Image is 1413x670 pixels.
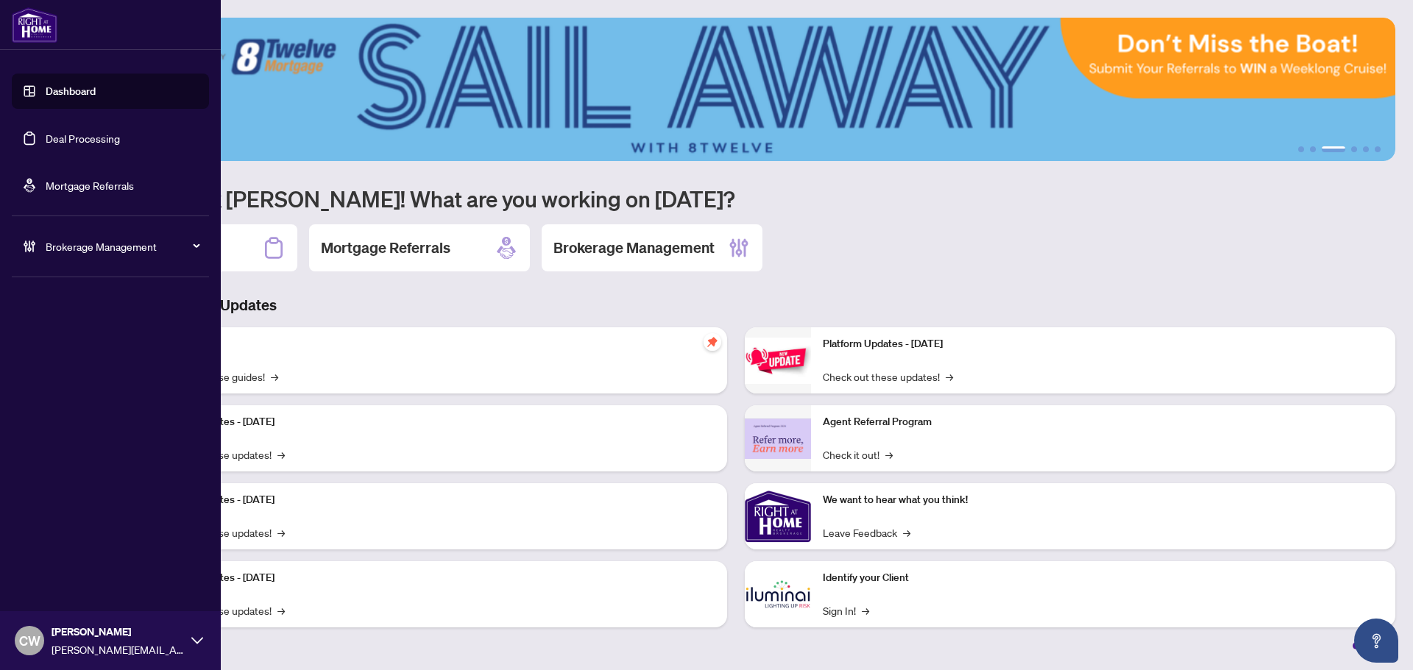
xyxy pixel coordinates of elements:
a: Check out these updates!→ [823,368,953,385]
span: → [903,524,910,541]
p: Platform Updates - [DATE] [155,414,715,430]
button: 2 [1310,146,1316,152]
p: Identify your Client [823,570,1384,586]
img: We want to hear what you think! [745,483,811,549]
span: CW [19,630,40,651]
a: Mortgage Referrals [46,179,134,192]
span: → [862,602,869,619]
img: Identify your Client [745,561,811,627]
p: Self-Help [155,336,715,352]
a: Leave Feedback→ [823,524,910,541]
button: 4 [1351,146,1357,152]
p: Platform Updates - [DATE] [155,570,715,586]
span: → [946,368,953,385]
h3: Brokerage & Industry Updates [77,295,1395,316]
span: [PERSON_NAME][EMAIL_ADDRESS][DOMAIN_NAME] [52,641,184,657]
h2: Brokerage Management [553,238,715,258]
a: Check it out!→ [823,446,893,463]
span: → [277,446,285,463]
img: logo [12,7,57,43]
button: 3 [1322,146,1345,152]
img: Slide 2 [77,18,1395,161]
h2: Mortgage Referrals [321,238,450,258]
span: → [885,446,893,463]
p: Platform Updates - [DATE] [823,336,1384,352]
h1: Welcome back [PERSON_NAME]! What are you working on [DATE]? [77,185,1395,213]
span: → [277,524,285,541]
span: [PERSON_NAME] [52,624,184,640]
a: Dashboard [46,85,96,98]
span: pushpin [704,333,721,351]
a: Deal Processing [46,132,120,145]
button: 6 [1375,146,1381,152]
span: Brokerage Management [46,238,199,254]
button: Open asap [1354,619,1398,663]
p: Agent Referral Program [823,414,1384,430]
p: Platform Updates - [DATE] [155,492,715,508]
span: → [277,602,285,619]
button: 1 [1298,146,1304,152]
img: Platform Updates - June 23, 2025 [745,338,811,384]
p: We want to hear what you think! [823,492,1384,508]
span: → [271,368,278,385]
img: Agent Referral Program [745,418,811,459]
button: 5 [1363,146,1369,152]
a: Sign In!→ [823,602,869,619]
